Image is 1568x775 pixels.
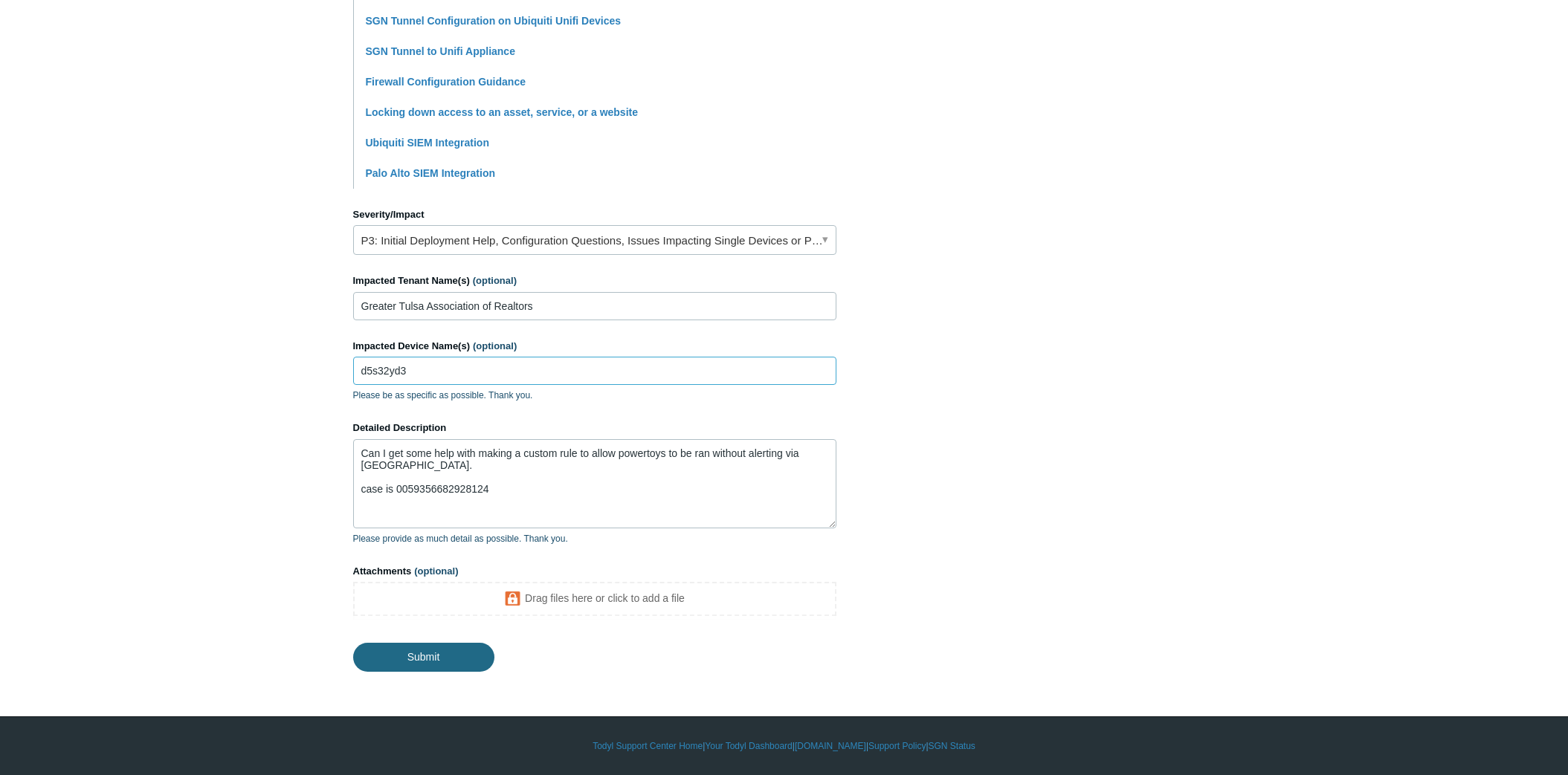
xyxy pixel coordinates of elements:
p: Please provide as much detail as possible. Thank you. [353,532,836,545]
span: (optional) [473,275,517,286]
span: (optional) [414,565,458,577]
span: (optional) [473,340,517,351]
a: SGN Status [929,739,975,753]
a: Ubiquiti SIEM Integration [366,137,489,149]
a: [DOMAIN_NAME] [795,739,866,753]
div: | | | | [353,739,1216,753]
a: Locking down access to an asset, service, or a website [366,106,638,118]
label: Detailed Description [353,421,836,435]
a: Palo Alto SIEM Integration [366,167,496,179]
a: SGN Tunnel Configuration on Ubiquiti Unifi Devices [366,15,622,27]
a: Firewall Configuration Guidance [366,76,526,88]
a: P3: Initial Deployment Help, Configuration Questions, Issues Impacting Single Devices or Past Out... [353,225,836,255]
p: Please be as specific as possible. Thank you. [353,389,836,402]
label: Severity/Impact [353,207,836,222]
a: Support Policy [868,739,926,753]
label: Impacted Tenant Name(s) [353,273,836,288]
a: Your Todyl Dashboard [705,739,792,753]
a: SGN Tunnel to Unifi Appliance [366,45,515,57]
label: Impacted Device Name(s) [353,339,836,354]
a: Todyl Support Center Home [593,739,703,753]
input: Submit [353,643,494,671]
label: Attachments [353,564,836,579]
